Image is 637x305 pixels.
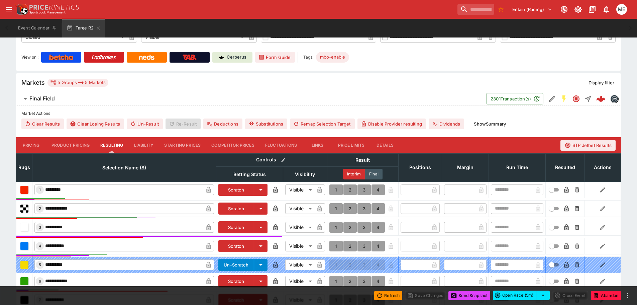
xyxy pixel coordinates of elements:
button: open drawer [3,3,15,15]
button: 3 [357,184,371,195]
th: Margin [442,153,489,181]
img: PriceKinetics Logo [15,3,28,16]
a: Form Guide [255,52,295,63]
button: Deductions [203,119,242,129]
img: Neds [139,55,154,60]
label: Tags: [303,52,313,63]
button: Clear Results [21,119,64,129]
button: Straight [582,93,594,105]
button: Bulk edit [279,156,288,164]
button: 2 [343,222,357,233]
button: Competitor Prices [206,137,260,153]
button: Documentation [586,3,598,15]
div: split button [493,291,550,300]
button: 1 [329,184,343,195]
div: Betting Target: cerberus [316,52,349,63]
button: 3 [357,276,371,287]
span: Re-Result [166,119,201,129]
h6: Final Field [29,95,55,102]
span: 5 [37,262,42,267]
span: mbo-enable [316,54,349,61]
div: Matt Easter [616,4,627,15]
div: betmakers [610,95,618,103]
button: 3 [357,203,371,214]
button: 2 [343,276,357,287]
button: Final [365,169,383,179]
button: Taree R2 [62,19,105,37]
img: logo-cerberus--red.svg [596,94,606,103]
button: 3 [357,222,371,233]
th: Positions [398,153,442,181]
button: Closed [570,93,582,105]
img: Ladbrokes [92,55,116,60]
h5: Markets [21,79,45,86]
button: 1 [329,276,343,287]
button: more [624,292,632,300]
a: 6ce9db81-5748-4971-9452-72b3a27cc1ab [594,92,608,105]
button: 2 [343,241,357,251]
th: Resulted [545,153,585,181]
button: Event Calendar [14,19,61,37]
span: 4 [37,244,42,248]
svg: Closed [572,95,580,103]
button: STP Jetbet Results [560,140,616,151]
button: Refresh [374,291,402,300]
button: Abandon [591,291,621,300]
button: 2301Transaction(s) [486,93,543,104]
button: Details [370,137,400,153]
button: 1 [329,203,343,214]
span: Selection Name (8) [95,164,153,172]
span: 1 [38,187,42,192]
button: Dividends [429,119,464,129]
button: Un-Scratch [218,259,254,271]
button: Remap Selection Target [290,119,355,129]
div: Visible [285,222,314,233]
button: Scratch [218,184,254,196]
button: 4 [371,184,385,195]
span: Un-Result [127,119,163,129]
th: Rugs [16,153,32,181]
img: TabNZ [183,55,197,60]
button: 4 [371,222,385,233]
img: PriceKinetics [29,5,79,10]
button: Substitutions [245,119,287,129]
button: Pricing [16,137,46,153]
button: Scratch [218,203,254,215]
button: 2 [343,184,357,195]
label: View on : [21,52,38,63]
button: select merge strategy [536,291,550,300]
span: 2 [37,206,42,211]
div: 5 Groups 5 Markets [50,79,106,87]
button: 4 [371,203,385,214]
button: Clear Losing Results [67,119,124,129]
button: Select Tenant [508,4,556,15]
button: Toggle light/dark mode [572,3,584,15]
th: Run Time [489,153,545,181]
div: Visible [285,276,314,287]
button: 3 [357,241,371,251]
button: Scratch [218,275,254,287]
img: Cerberus [219,55,224,60]
img: betmakers [611,95,618,102]
button: Notifications [600,3,612,15]
span: Betting Status [226,170,273,178]
button: Disable Provider resulting [357,119,426,129]
p: Cerberus [227,54,246,61]
button: No Bookmarks [496,4,506,15]
button: 2 [343,203,357,214]
button: Interim [343,169,365,179]
button: Open Race (5m) [493,291,536,300]
button: 4 [371,276,385,287]
span: Mark an event as closed and abandoned. [591,292,621,298]
th: Controls [216,153,327,166]
button: SGM Enabled [558,93,570,105]
button: Send Snapshot [448,291,490,300]
button: ShowSummary [470,119,510,129]
img: Sportsbook Management [29,11,66,14]
label: Market Actions [21,108,616,119]
button: Fluctuations [260,137,303,153]
button: Product Pricing [46,137,95,153]
div: Visible [285,241,314,251]
button: Matt Easter [614,2,629,17]
button: Final Field [16,92,486,105]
